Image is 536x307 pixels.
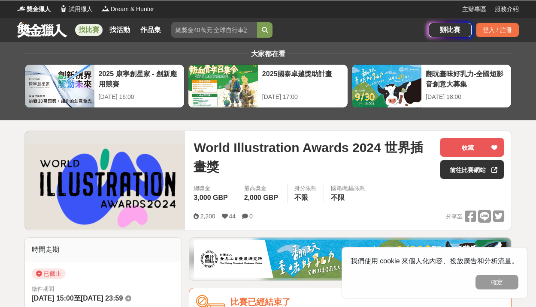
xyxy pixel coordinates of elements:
[446,210,463,223] span: 分享至
[81,295,123,302] span: [DATE] 23:59
[440,138,504,157] button: 收藏
[429,23,472,37] a: 辦比賽
[294,194,308,201] span: 不限
[244,184,280,193] span: 最高獎金
[171,22,257,38] input: 總獎金40萬元 全球自行車設計比賽
[59,5,93,14] a: Logo試用獵人
[32,286,54,292] span: 徵件期間
[188,64,348,108] a: 2025國泰卓越獎助計畫[DATE] 17:00
[351,64,512,108] a: 翻玩臺味好乳力-全國短影音創意大募集[DATE] 18:00
[194,240,506,278] img: 1c81a89c-c1b3-4fd6-9c6e-7d29d79abef5.jpg
[475,275,518,289] button: 確定
[69,5,93,14] span: 試用獵人
[331,184,366,193] div: 國籍/地區限制
[59,4,68,13] img: Logo
[137,24,164,36] a: 作品集
[106,24,133,36] a: 找活動
[101,4,110,13] img: Logo
[27,5,51,14] span: 獎金獵人
[75,24,103,36] a: 找比賽
[426,69,507,88] div: 翻玩臺味好乳力-全國短影音創意大募集
[229,213,236,220] span: 44
[495,5,519,14] a: 服務介紹
[74,295,81,302] span: 至
[200,213,215,220] span: 2,200
[25,131,185,230] img: Cover Image
[294,184,317,193] div: 身分限制
[111,5,154,14] span: Dream & Hunter
[99,92,180,101] div: [DATE] 16:00
[32,295,74,302] span: [DATE] 15:00
[249,50,288,57] span: 大家都在看
[426,92,507,101] div: [DATE] 18:00
[101,5,154,14] a: LogoDream & Hunter
[262,92,343,101] div: [DATE] 17:00
[194,138,433,176] span: World Illustration Awards 2024 世界插畫獎
[262,69,343,88] div: 2025國泰卓越獎助計畫
[17,5,51,14] a: Logo獎金獵人
[351,257,518,265] span: 我們使用 cookie 來個人化內容、投放廣告和分析流量。
[244,194,278,201] span: 2,000 GBP
[25,238,182,262] div: 時間走期
[249,213,253,220] span: 0
[476,23,519,37] div: 登入 / 註冊
[462,5,486,14] a: 主辦專區
[194,194,227,201] span: 3,000 GBP
[17,4,26,13] img: Logo
[440,160,504,179] a: 前往比賽網站
[331,194,345,201] span: 不限
[24,64,185,108] a: 2025 康寧創星家 - 創新應用競賽[DATE] 16:00
[32,268,66,279] span: 已截止
[194,184,230,193] span: 總獎金
[99,69,180,88] div: 2025 康寧創星家 - 創新應用競賽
